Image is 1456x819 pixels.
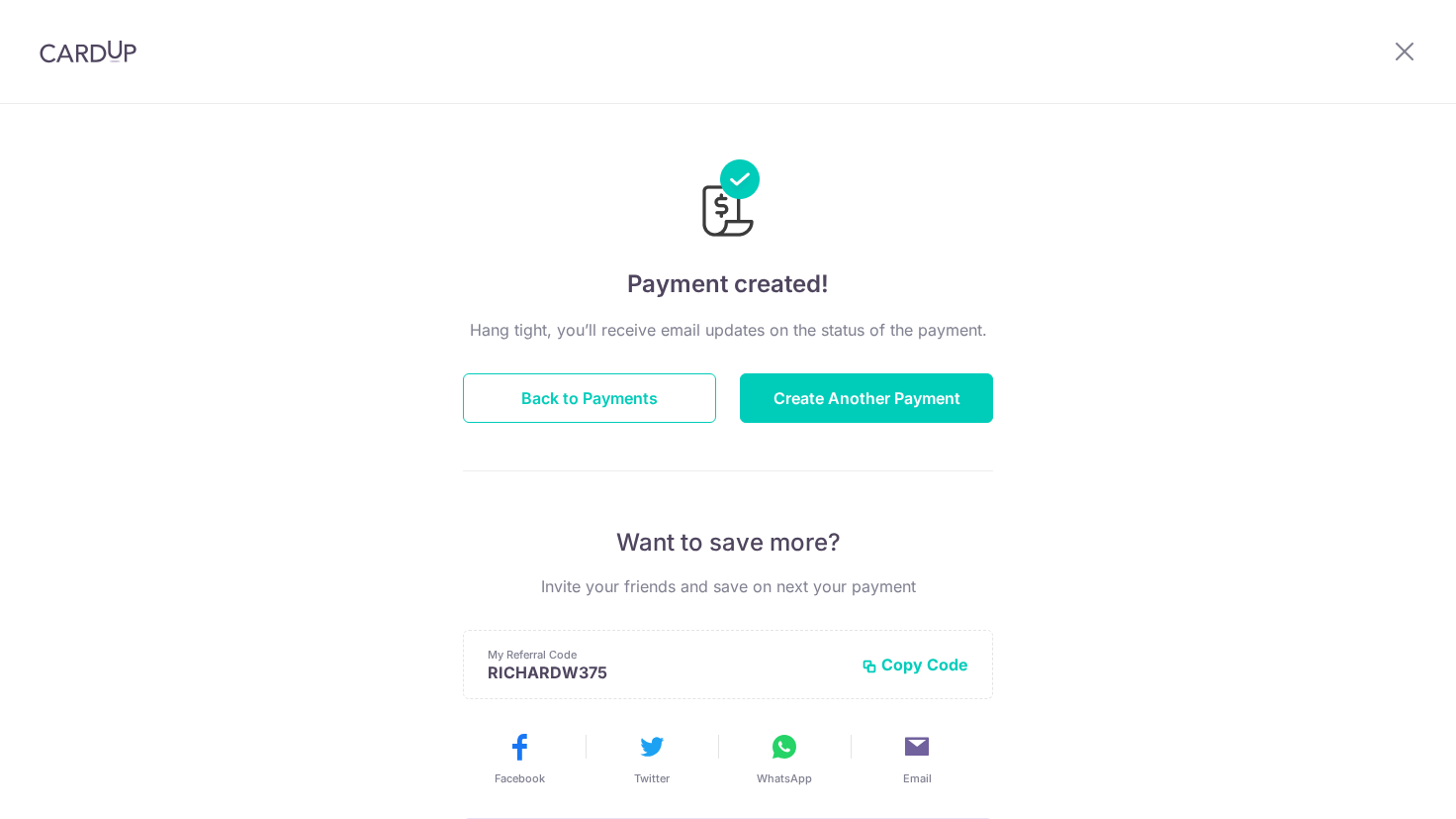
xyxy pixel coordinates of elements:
[593,731,710,786] button: Twitter
[463,318,993,342] p: Hang tight, you’ll receive email updates on the status of the payment.
[488,663,846,682] p: RICHARDW375
[495,770,545,786] span: Facebook
[726,731,843,786] button: WhatsApp
[463,373,716,423] button: Back to Payments
[463,527,993,559] p: Want to save more?
[461,731,578,786] button: Facebook
[634,770,670,786] span: Twitter
[696,159,760,243] img: Payments
[463,266,993,302] h4: Payment created!
[757,770,812,786] span: WhatsApp
[740,373,993,423] button: Create Another Payment
[463,574,993,598] p: Invite your friends and save on next your payment
[862,655,968,674] button: Copy Code
[859,731,975,786] button: Email
[903,770,932,786] span: Email
[40,40,136,63] img: CardUp
[488,647,846,663] p: My Referral Code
